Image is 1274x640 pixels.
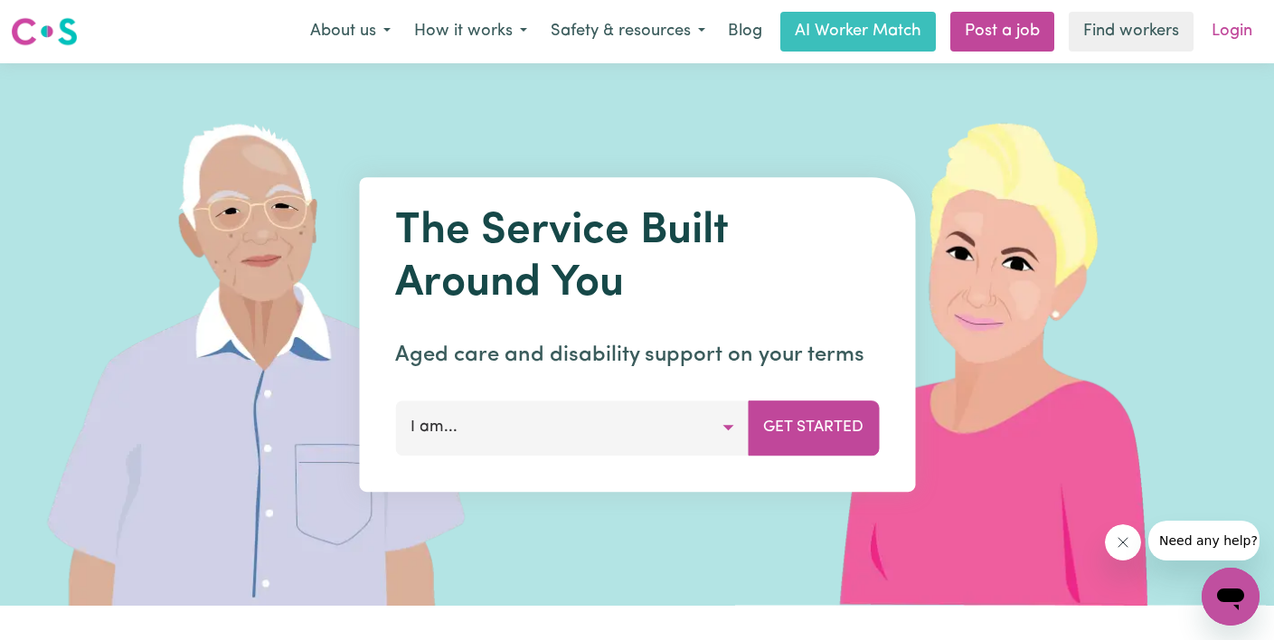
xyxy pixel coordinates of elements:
[11,15,78,48] img: Careseekers logo
[539,13,717,51] button: Safety & resources
[717,12,773,52] a: Blog
[395,400,749,455] button: I am...
[11,11,78,52] a: Careseekers logo
[298,13,402,51] button: About us
[395,206,879,310] h1: The Service Built Around You
[395,339,879,372] p: Aged care and disability support on your terms
[1105,524,1141,560] iframe: Close message
[1069,12,1194,52] a: Find workers
[1202,568,1260,626] iframe: Button to launch messaging window
[780,12,936,52] a: AI Worker Match
[402,13,539,51] button: How it works
[1148,521,1260,560] iframe: Message from company
[950,12,1054,52] a: Post a job
[1201,12,1263,52] a: Login
[748,400,879,455] button: Get Started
